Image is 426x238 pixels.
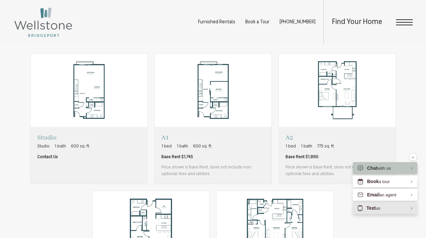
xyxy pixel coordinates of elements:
span: 600 sq. ft. [193,143,212,150]
p: A2 [286,133,389,142]
p: A1 [161,133,265,142]
a: View floorplan A2 [279,53,396,184]
span: 775 sq. ft. [317,143,335,150]
a: Book a Tour [245,20,270,25]
span: 1 bath [55,143,66,150]
span: 1 bath [177,143,188,150]
a: View floorplan Studio [30,53,148,184]
a: Find Your Home [332,18,382,26]
span: 1 bed [286,143,296,150]
a: View floorplan A1 [154,53,272,184]
span: Studio [37,143,50,150]
span: 600 sq. ft. [71,143,90,150]
span: 1 bath [301,143,312,150]
a: Call us at (253) 400-3144 [280,20,316,25]
img: A1 - 1 bedroom floorplan layout with 1 bathroom and 600 square feet [155,54,272,127]
span: Base Rent $1,745 [161,154,193,160]
a: Furnished Rentals [198,20,235,25]
span: Contact Us [37,154,58,160]
span: Base Rent $1,890 [286,154,319,160]
img: Studio - Studio floorplan layout with 1 bathroom and 600 square feet [31,54,147,127]
img: Wellstone [13,7,73,38]
span: [PHONE_NUMBER] [280,20,316,25]
span: Price shown is Base Rent, does not include non-optional fees and utilities. [161,164,265,177]
span: Price shown is Base Rent, does not include non-optional fees and utilities. [286,164,389,177]
button: Open Menu [396,19,413,25]
span: 1 bed [161,143,172,150]
img: A2 - 1 bedroom floorplan layout with 1 bathroom and 775 square feet [279,54,396,127]
p: Studio [37,133,90,142]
